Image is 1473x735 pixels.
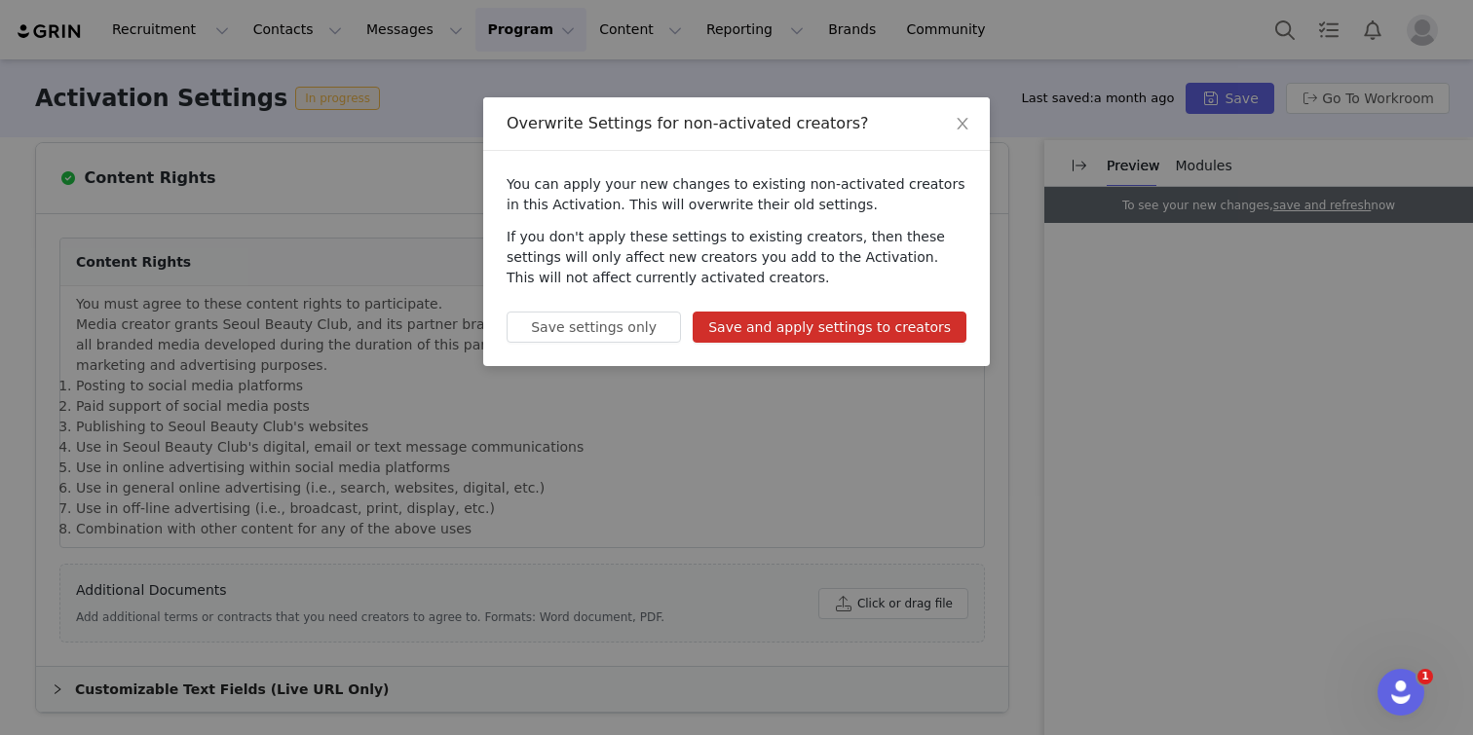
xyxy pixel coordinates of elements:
[693,312,966,343] button: Save and apply settings to creators
[1378,669,1424,716] iframe: Intercom live chat
[1417,669,1433,684] span: 1
[507,312,681,343] button: Save settings only
[507,227,966,288] p: If you don't apply these settings to existing creators, then these settings will only affect new ...
[507,174,966,215] p: You can apply your new changes to existing non-activated creators in this Activation. This will o...
[935,97,990,152] button: Close
[507,113,966,134] div: Overwrite Settings for non-activated creators?
[955,116,970,131] i: icon: close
